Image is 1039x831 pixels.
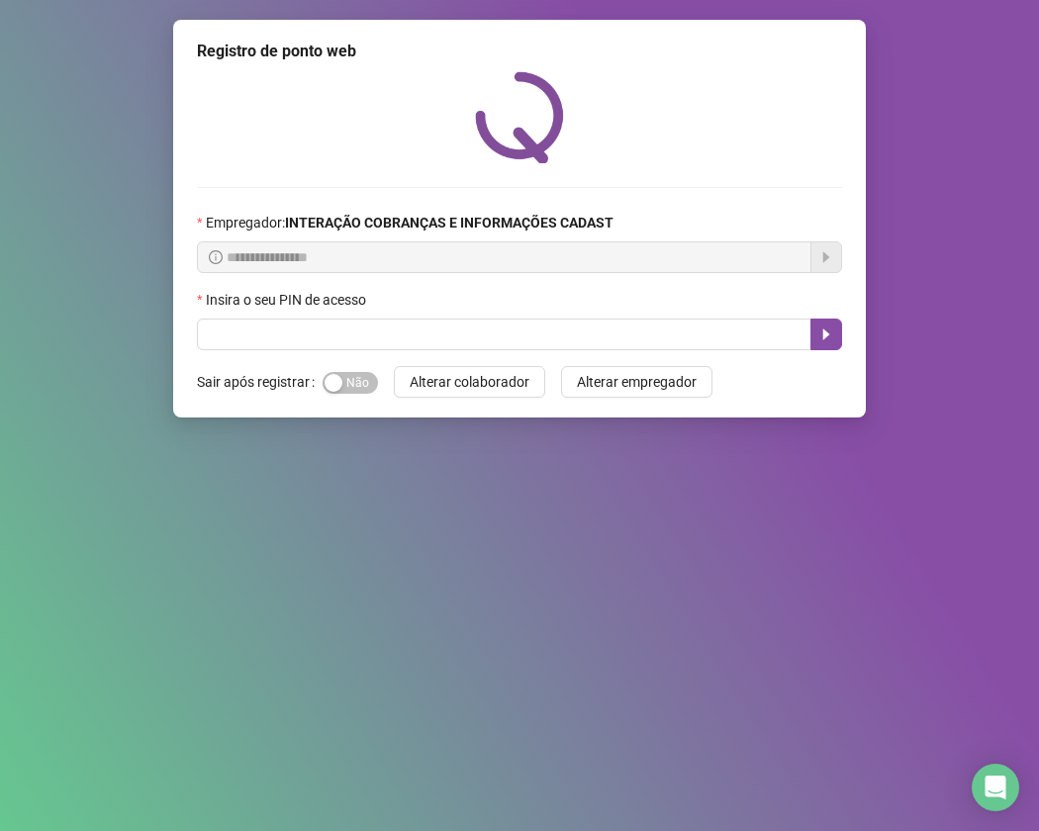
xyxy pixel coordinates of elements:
div: Registro de ponto web [197,40,842,63]
span: Alterar colaborador [410,371,529,393]
span: Empregador : [206,212,614,233]
button: Alterar colaborador [394,366,545,398]
span: info-circle [209,250,223,264]
strong: INTERAÇÃO COBRANÇAS E INFORMAÇÕES CADAST [285,215,614,231]
label: Insira o seu PIN de acesso [197,289,379,311]
button: Alterar empregador [561,366,712,398]
img: QRPoint [475,71,564,163]
label: Sair após registrar [197,366,323,398]
span: Alterar empregador [577,371,697,393]
div: Open Intercom Messenger [972,764,1019,811]
span: caret-right [818,326,834,342]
